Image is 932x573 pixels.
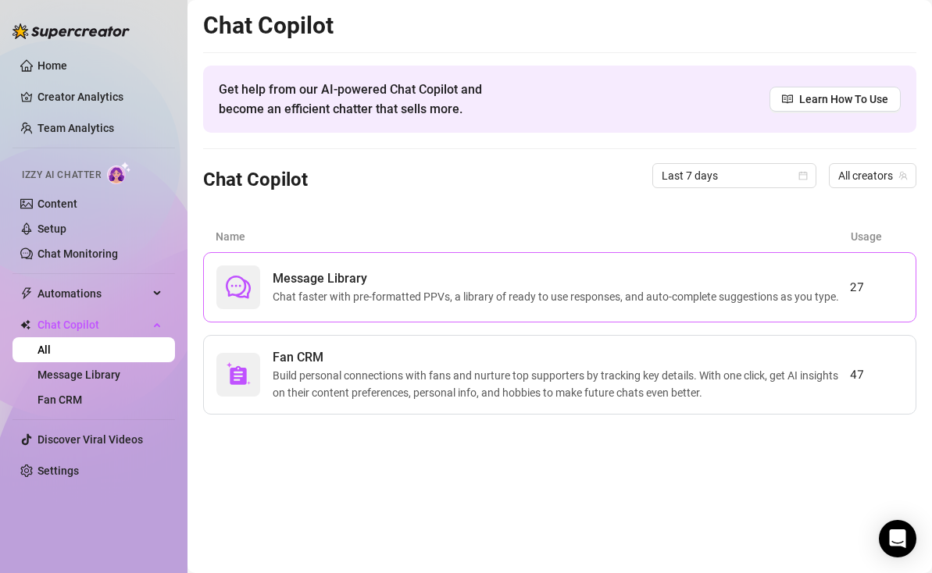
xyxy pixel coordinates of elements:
[850,278,903,297] article: 27
[37,343,51,356] a: All
[898,171,908,180] span: team
[37,281,148,306] span: Automations
[37,198,77,210] a: Content
[37,433,143,446] a: Discover Viral Videos
[37,393,82,406] a: Fan CRM
[879,520,916,557] div: Open Intercom Messenger
[770,87,901,112] a: Learn How To Use
[203,168,308,193] h3: Chat Copilot
[782,94,793,105] span: read
[273,367,850,401] span: Build personal connections with fans and nurture top supporters by tracking key details. With one...
[37,368,120,381] a: Message Library
[203,11,916,41] h2: Chat Copilot
[37,84,162,109] a: Creator Analytics
[226,275,251,300] span: comment
[22,168,101,183] span: Izzy AI Chatter
[273,288,845,305] span: Chat faster with pre-formatted PPVs, a library of ready to use responses, and auto-complete sugge...
[37,222,66,235] a: Setup
[216,228,851,245] article: Name
[273,269,845,288] span: Message Library
[799,91,888,108] span: Learn How To Use
[838,164,907,187] span: All creators
[662,164,807,187] span: Last 7 days
[37,59,67,72] a: Home
[273,348,850,367] span: Fan CRM
[37,122,114,134] a: Team Analytics
[798,171,808,180] span: calendar
[226,362,251,387] img: svg%3e
[107,162,131,184] img: AI Chatter
[219,80,520,119] span: Get help from our AI-powered Chat Copilot and become an efficient chatter that sells more.
[37,464,79,477] a: Settings
[12,23,130,39] img: logo-BBDzfeDw.svg
[850,365,903,384] article: 47
[851,228,904,245] article: Usage
[37,312,148,337] span: Chat Copilot
[20,287,33,300] span: thunderbolt
[37,247,118,260] a: Chat Monitoring
[20,319,30,330] img: Chat Copilot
